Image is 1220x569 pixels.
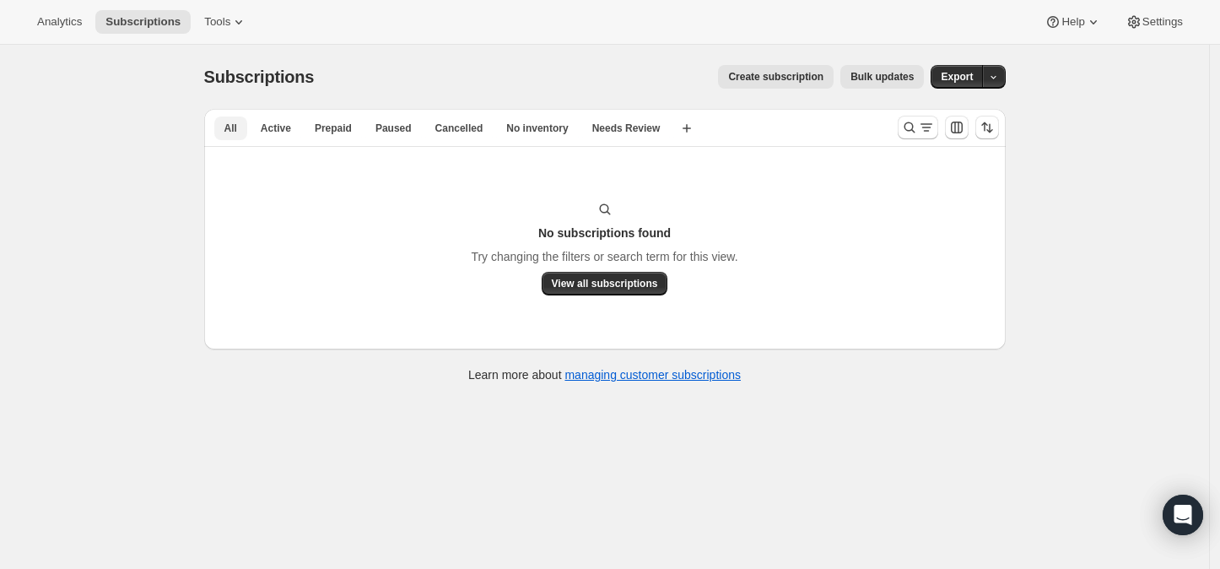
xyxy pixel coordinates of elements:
[375,122,412,135] span: Paused
[261,122,291,135] span: Active
[1061,15,1084,29] span: Help
[840,65,924,89] button: Bulk updates
[37,15,82,29] span: Analytics
[718,65,834,89] button: Create subscription
[898,116,938,139] button: Search and filter results
[315,122,352,135] span: Prepaid
[945,116,969,139] button: Customize table column order and visibility
[542,272,668,295] button: View all subscriptions
[95,10,191,34] button: Subscriptions
[468,366,741,383] p: Learn more about
[975,116,999,139] button: Sort the results
[27,10,92,34] button: Analytics
[471,248,737,265] p: Try changing the filters or search term for this view.
[105,15,181,29] span: Subscriptions
[538,225,671,241] h3: No subscriptions found
[941,70,973,84] span: Export
[1142,15,1183,29] span: Settings
[564,368,741,382] a: managing customer subscriptions
[728,70,823,84] span: Create subscription
[194,10,257,34] button: Tools
[931,65,983,89] button: Export
[506,122,568,135] span: No inventory
[673,117,700,140] button: Create new view
[435,122,483,135] span: Cancelled
[1163,495,1203,535] div: Open Intercom Messenger
[1115,10,1193,34] button: Settings
[592,122,661,135] span: Needs Review
[552,277,658,290] span: View all subscriptions
[850,70,914,84] span: Bulk updates
[224,122,237,135] span: All
[1034,10,1111,34] button: Help
[204,15,230,29] span: Tools
[204,68,315,86] span: Subscriptions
